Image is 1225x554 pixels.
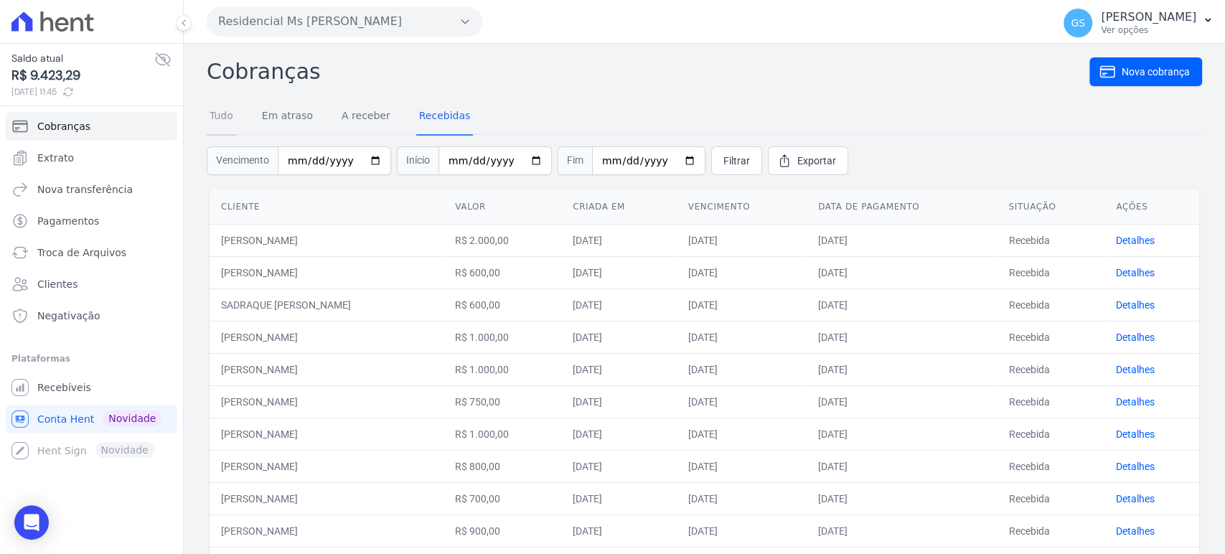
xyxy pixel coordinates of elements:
[1116,428,1155,440] a: Detalhes
[677,321,807,353] td: [DATE]
[561,418,677,450] td: [DATE]
[807,418,997,450] td: [DATE]
[103,410,161,426] span: Novidade
[997,288,1104,321] td: Recebida
[210,450,443,482] td: [PERSON_NAME]
[561,189,677,225] th: Criada em
[6,373,177,402] a: Recebíveis
[37,151,74,165] span: Extrato
[561,256,677,288] td: [DATE]
[443,321,561,353] td: R$ 1.000,00
[807,321,997,353] td: [DATE]
[561,321,677,353] td: [DATE]
[37,277,78,291] span: Clientes
[677,418,807,450] td: [DATE]
[37,245,126,260] span: Troca de Arquivos
[1116,235,1155,246] a: Detalhes
[723,154,750,168] span: Filtrar
[443,256,561,288] td: R$ 600,00
[677,385,807,418] td: [DATE]
[561,450,677,482] td: [DATE]
[1116,525,1155,537] a: Detalhes
[207,98,236,136] a: Tudo
[339,98,393,136] a: A receber
[1116,396,1155,408] a: Detalhes
[37,380,91,395] span: Recebíveis
[210,288,443,321] td: SADRAQUE [PERSON_NAME]
[443,418,561,450] td: R$ 1.000,00
[416,98,474,136] a: Recebidas
[807,256,997,288] td: [DATE]
[6,405,177,433] a: Conta Hent Novidade
[807,353,997,385] td: [DATE]
[797,154,836,168] span: Exportar
[210,482,443,515] td: [PERSON_NAME]
[561,353,677,385] td: [DATE]
[14,505,49,540] div: Open Intercom Messenger
[6,238,177,267] a: Troca de Arquivos
[210,385,443,418] td: [PERSON_NAME]
[1116,267,1155,278] a: Detalhes
[443,450,561,482] td: R$ 800,00
[997,482,1104,515] td: Recebida
[561,224,677,256] td: [DATE]
[997,321,1104,353] td: Recebida
[210,515,443,547] td: [PERSON_NAME]
[6,301,177,330] a: Negativação
[1116,364,1155,375] a: Detalhes
[6,112,177,141] a: Cobranças
[807,385,997,418] td: [DATE]
[11,350,172,367] div: Plataformas
[677,450,807,482] td: [DATE]
[1116,299,1155,311] a: Detalhes
[6,207,177,235] a: Pagamentos
[11,66,154,85] span: R$ 9.423,29
[1104,189,1199,225] th: Ações
[807,288,997,321] td: [DATE]
[997,256,1104,288] td: Recebida
[807,189,997,225] th: Data de pagamento
[11,85,154,98] span: [DATE] 11:45
[997,353,1104,385] td: Recebida
[807,224,997,256] td: [DATE]
[443,385,561,418] td: R$ 750,00
[210,256,443,288] td: [PERSON_NAME]
[11,112,172,465] nav: Sidebar
[1101,10,1196,24] p: [PERSON_NAME]
[807,482,997,515] td: [DATE]
[6,175,177,204] a: Nova transferência
[807,515,997,547] td: [DATE]
[677,515,807,547] td: [DATE]
[997,418,1104,450] td: Recebida
[1116,332,1155,343] a: Detalhes
[443,224,561,256] td: R$ 2.000,00
[677,224,807,256] td: [DATE]
[768,146,848,175] a: Exportar
[443,288,561,321] td: R$ 600,00
[259,98,316,136] a: Em atraso
[1071,18,1085,28] span: GS
[997,189,1104,225] th: Situação
[1089,57,1202,86] a: Nova cobrança
[677,353,807,385] td: [DATE]
[443,482,561,515] td: R$ 700,00
[443,353,561,385] td: R$ 1.000,00
[677,482,807,515] td: [DATE]
[397,146,438,175] span: Início
[11,51,154,66] span: Saldo atual
[997,515,1104,547] td: Recebida
[210,224,443,256] td: [PERSON_NAME]
[6,144,177,172] a: Extrato
[207,55,1089,88] h2: Cobranças
[37,182,133,197] span: Nova transferência
[677,189,807,225] th: Vencimento
[561,515,677,547] td: [DATE]
[997,224,1104,256] td: Recebida
[210,321,443,353] td: [PERSON_NAME]
[807,450,997,482] td: [DATE]
[561,385,677,418] td: [DATE]
[561,288,677,321] td: [DATE]
[1122,65,1190,79] span: Nova cobrança
[207,146,278,175] span: Vencimento
[677,256,807,288] td: [DATE]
